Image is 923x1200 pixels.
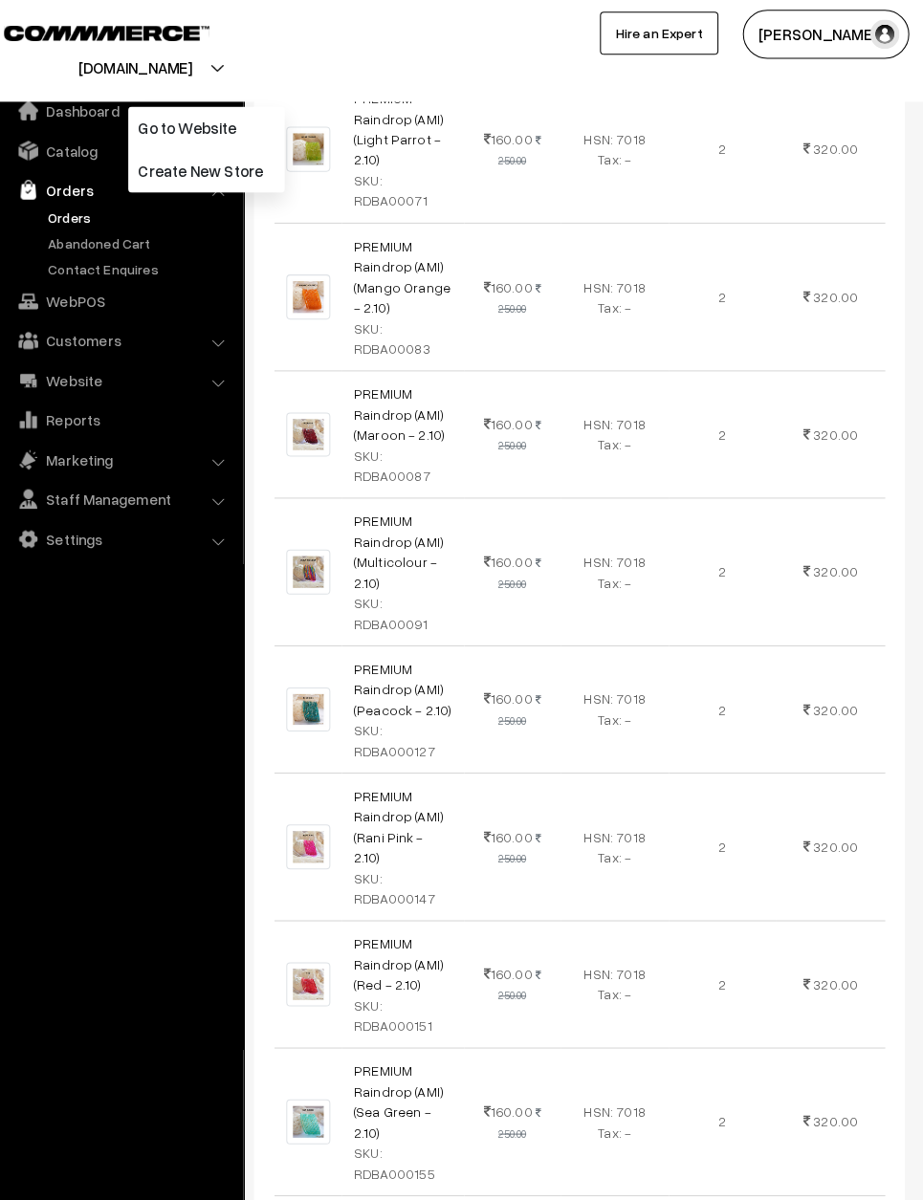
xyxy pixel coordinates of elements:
a: Marketing [24,432,252,467]
span: 2 [722,551,730,567]
span: 2 [722,1088,730,1104]
span: 320.00 [814,1088,858,1104]
a: Customers [24,316,252,350]
span: 160.00 [493,675,540,691]
div: SKU: RDBA000155 [365,1117,462,1157]
span: HSN: 7018 Tax: - [590,944,650,980]
span: 2 [722,282,730,298]
img: user [870,19,899,48]
a: Orders [62,203,252,223]
img: red.jpg [299,941,342,984]
a: Dashboard [24,91,252,125]
a: COMMMERCE [24,19,191,42]
a: Catalog [24,130,252,164]
strike: 250.00 [507,813,549,845]
img: sea green.jpg [299,1075,342,1118]
strike: 250.00 [507,544,549,577]
a: PREMIUM Raindrop (AMI) (Maroon - 2.10) [365,377,454,433]
span: 160.00 [493,273,540,289]
button: [PERSON_NAME] [746,10,909,57]
span: HSN: 7018 Tax: - [590,406,650,443]
span: 160.00 [493,541,540,557]
img: mango orange.jpg [299,269,342,312]
div: SKU: RDBA00071 [365,166,462,207]
a: Orders [24,168,252,203]
a: PREMIUM Raindrop (AMI) (Multicolour - 2.10) [365,501,453,578]
a: PREMIUM Raindrop (AMI) (Sea Green - 2.10) [365,1038,453,1115]
span: HSN: 7018 Tax: - [590,810,650,846]
a: Contact Enquires [62,252,252,273]
strike: 250.00 [507,131,549,164]
div: SKU: RDBA00083 [365,311,462,351]
span: 320.00 [814,138,858,154]
span: 2 [722,819,730,836]
span: HSN: 7018 Tax: - [590,1079,650,1115]
a: Staff Management [24,470,252,505]
div: SKU: RDBA000127 [365,704,462,744]
span: 320.00 [814,819,858,836]
strike: 250.00 [507,275,549,308]
img: peacock.jpg [299,672,342,715]
span: 160.00 [493,406,540,423]
span: HSN: 7018 Tax: - [590,675,650,711]
a: PREMIUM Raindrop (AMI) (Red - 2.10) [365,914,453,971]
a: Go to Website [145,104,298,146]
span: 160.00 [493,1079,540,1095]
a: Reports [24,393,252,427]
span: 320.00 [814,282,858,298]
div: SKU: RDBA00087 [365,435,462,475]
img: light parrot.jpg [299,124,342,167]
span: 320.00 [814,954,858,971]
div: SKU: RDBA00091 [365,579,462,620]
img: COMMMERCE [24,25,225,39]
span: 160.00 [493,944,540,960]
a: Settings [24,510,252,544]
span: 2 [722,954,730,971]
span: 2 [722,138,730,154]
a: Create New Store [145,146,298,188]
div: SKU: RDBA000151 [365,972,462,1013]
img: maroon.jpg [299,404,342,447]
span: HSN: 7018 Tax: - [590,541,650,578]
span: 320.00 [814,686,858,702]
span: 320.00 [814,551,858,567]
span: 2 [722,417,730,433]
img: rani pink.jpg [299,806,342,849]
span: 160.00 [493,810,540,826]
span: 2 [722,686,730,702]
span: HSN: 7018 Tax: - [590,128,650,164]
a: PREMIUM Raindrop (AMI) (Rani Pink - 2.10) [365,770,453,846]
a: PREMIUM Raindrop (AMI) (Light Parrot - 2.10) [365,88,453,164]
a: Website [24,355,252,389]
a: Hire an Expert [606,11,722,54]
span: HSN: 7018 Tax: - [590,273,650,309]
strike: 250.00 [507,1081,549,1114]
img: multicolour.jpg [299,537,342,580]
span: 320.00 [814,417,858,433]
a: WebPOS [24,277,252,312]
a: PREMIUM Raindrop (AMI) (Peacock - 2.10) [365,645,461,702]
span: 160.00 [493,128,540,144]
div: SKU: RDBA000147 [365,848,462,888]
a: Abandoned Cart [62,228,252,248]
a: PREMIUM Raindrop (AMI) (Mango Orange - 2.10) [365,232,460,309]
button: [DOMAIN_NAME] [30,42,275,90]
